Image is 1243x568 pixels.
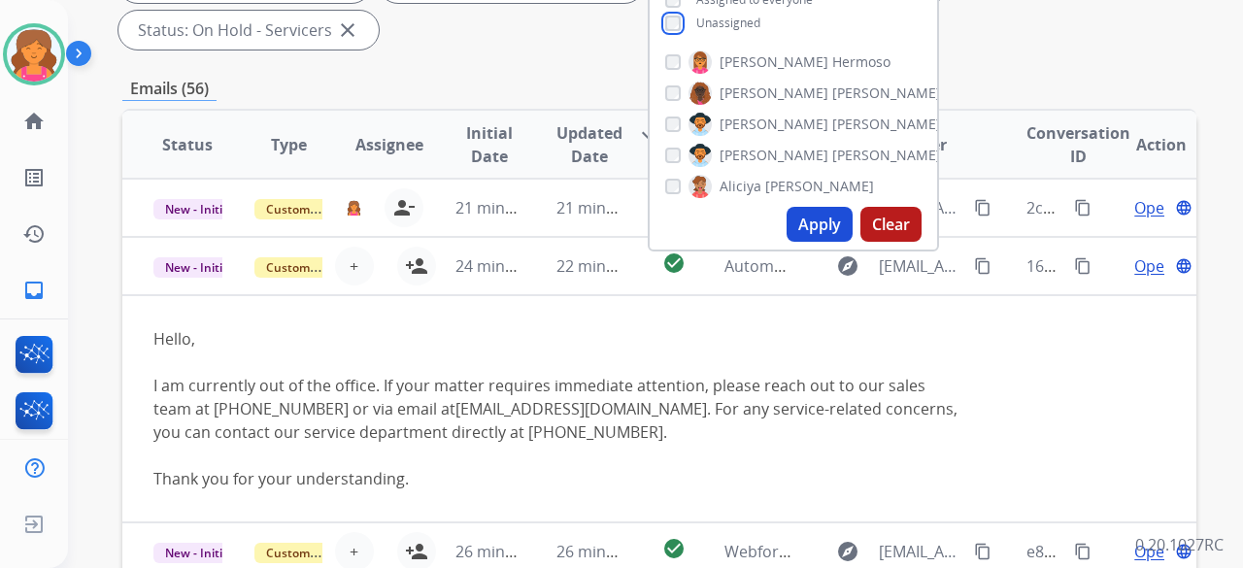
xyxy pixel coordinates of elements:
[787,207,853,242] button: Apply
[724,255,1205,277] span: Automatic reply: Thank you for protecting your Sonos US product
[153,543,244,563] span: New - Initial
[336,18,359,42] mat-icon: close
[879,540,962,563] span: [EMAIL_ADDRESS][DOMAIN_NAME]
[1074,199,1092,217] mat-icon: content_copy
[455,398,707,419] a: [EMAIL_ADDRESS][DOMAIN_NAME]
[153,468,409,489] span: Thank you for your understanding.
[455,255,568,277] span: 24 minutes ago
[347,200,361,216] img: agent-avatar
[271,133,307,156] span: Type
[22,110,46,133] mat-icon: home
[153,199,244,219] span: New - Initial
[22,166,46,189] mat-icon: list_alt
[879,254,962,278] span: [EMAIL_ADDRESS][DOMAIN_NAME]
[832,84,941,103] span: [PERSON_NAME]
[455,121,524,168] span: Initial Date
[836,540,859,563] mat-icon: explore
[254,199,381,219] span: Customer Support
[392,196,416,219] mat-icon: person_remove
[162,133,213,156] span: Status
[153,327,964,351] div: Hello,
[556,255,669,277] span: 22 minutes ago
[122,77,217,101] p: Emails (56)
[1074,257,1092,275] mat-icon: content_copy
[720,52,828,72] span: [PERSON_NAME]
[1074,543,1092,560] mat-icon: content_copy
[350,540,358,563] span: +
[720,84,828,103] span: [PERSON_NAME]
[153,374,964,444] div: I am currently out of the office. If your matter requires immediate attention, please reach out t...
[405,540,428,563] mat-icon: person_add
[836,254,859,278] mat-icon: explore
[974,199,991,217] mat-icon: content_copy
[556,121,622,168] span: Updated Date
[335,247,374,285] button: +
[7,27,61,82] img: avatar
[1134,196,1174,219] span: Open
[556,541,669,562] span: 26 minutes ago
[22,222,46,246] mat-icon: history
[662,537,686,560] mat-icon: check_circle
[1135,533,1224,556] p: 0.20.1027RC
[720,177,761,196] span: Aliciya
[22,279,46,302] mat-icon: inbox
[724,541,1164,562] span: Webform from [EMAIL_ADDRESS][DOMAIN_NAME] on [DATE]
[254,543,381,563] span: Customer Support
[720,146,828,165] span: [PERSON_NAME]
[832,52,890,72] span: Hermoso
[118,11,379,50] div: Status: On Hold - Servicers
[832,115,941,134] span: [PERSON_NAME]
[662,251,686,275] mat-icon: check_circle
[556,197,669,218] span: 21 minutes ago
[254,257,381,278] span: Customer Support
[355,133,423,156] span: Assignee
[455,541,568,562] span: 26 minutes ago
[1026,121,1130,168] span: Conversation ID
[405,254,428,278] mat-icon: person_add
[455,197,568,218] span: 21 minutes ago
[1134,254,1174,278] span: Open
[860,207,922,242] button: Clear
[638,121,661,145] mat-icon: arrow_downward
[832,146,941,165] span: [PERSON_NAME]
[974,257,991,275] mat-icon: content_copy
[350,254,358,278] span: +
[696,15,760,31] span: Unassigned
[153,257,244,278] span: New - Initial
[1175,199,1193,217] mat-icon: language
[1175,257,1193,275] mat-icon: language
[765,177,874,196] span: [PERSON_NAME]
[974,543,991,560] mat-icon: content_copy
[1095,111,1196,179] th: Action
[720,115,828,134] span: [PERSON_NAME]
